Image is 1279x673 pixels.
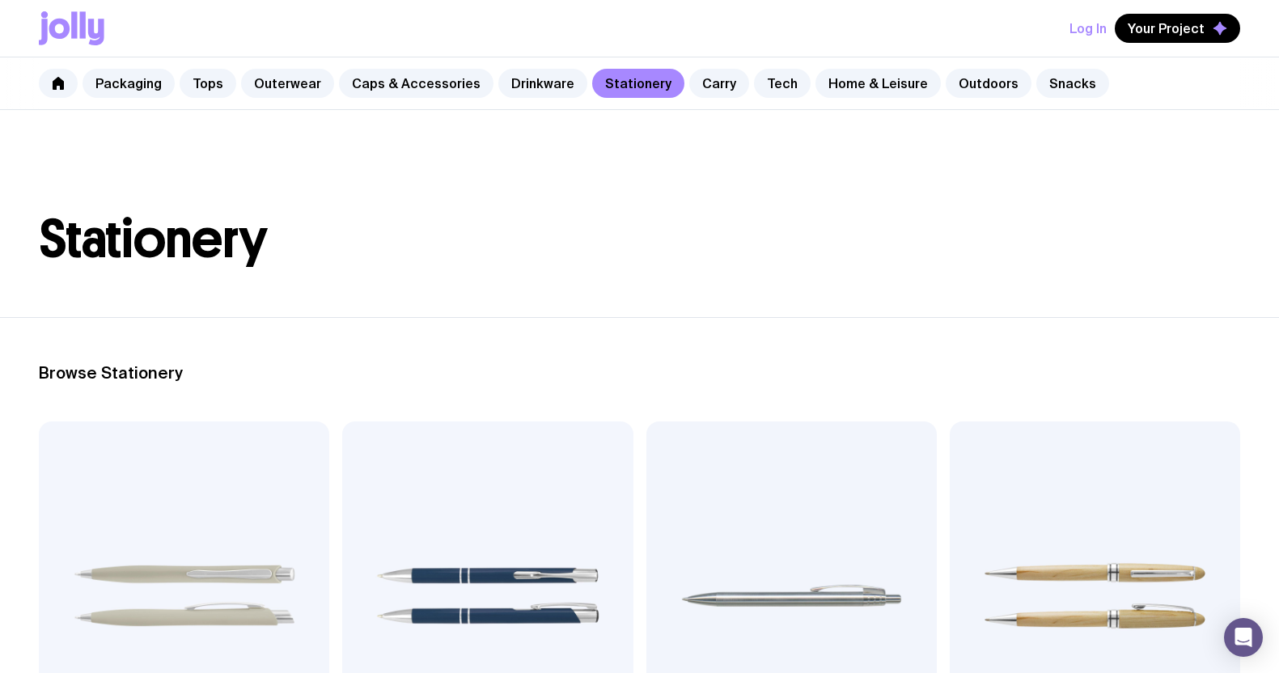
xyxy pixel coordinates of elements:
[83,69,175,98] a: Packaging
[689,69,749,98] a: Carry
[1036,69,1109,98] a: Snacks
[1069,14,1107,43] button: Log In
[592,69,684,98] a: Stationery
[1128,20,1205,36] span: Your Project
[39,214,1240,265] h1: Stationery
[1224,618,1263,657] div: Open Intercom Messenger
[498,69,587,98] a: Drinkware
[754,69,811,98] a: Tech
[39,363,1240,383] h2: Browse Stationery
[339,69,493,98] a: Caps & Accessories
[180,69,236,98] a: Tops
[1115,14,1240,43] button: Your Project
[946,69,1031,98] a: Outdoors
[241,69,334,98] a: Outerwear
[815,69,941,98] a: Home & Leisure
